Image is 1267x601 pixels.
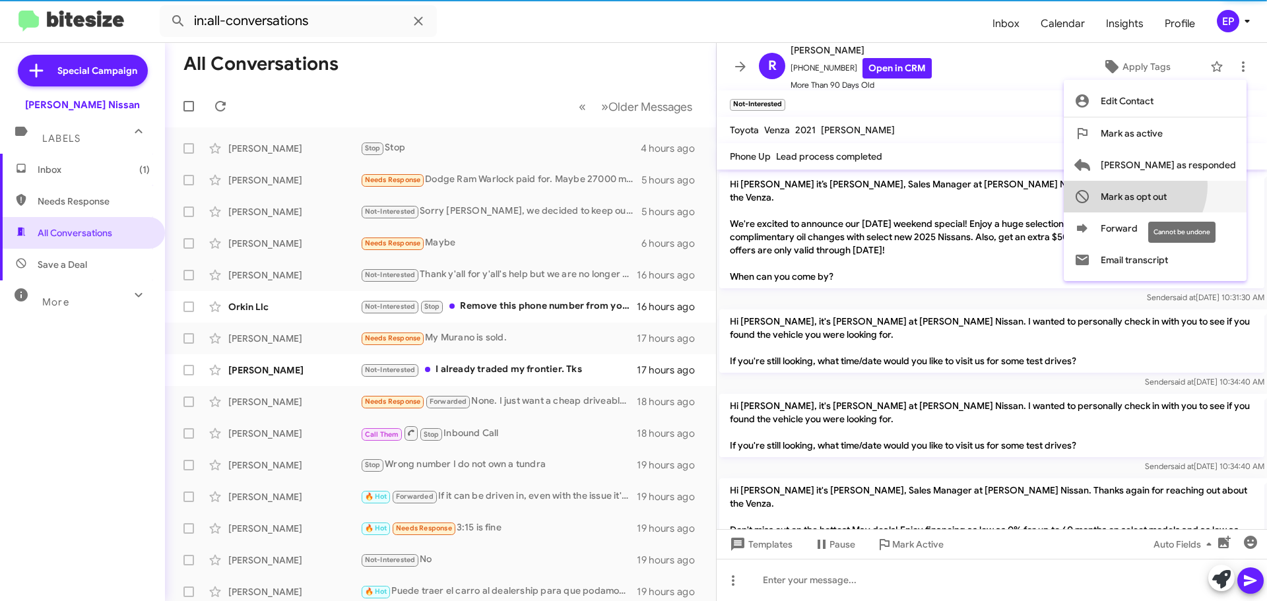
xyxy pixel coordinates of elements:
[1148,222,1216,243] div: Cannot be undone
[1101,149,1236,181] span: [PERSON_NAME] as responded
[1064,212,1247,244] button: Forward
[1064,244,1247,276] button: Email transcript
[1101,85,1153,117] span: Edit Contact
[1101,181,1167,212] span: Mark as opt out
[1101,117,1163,149] span: Mark as active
